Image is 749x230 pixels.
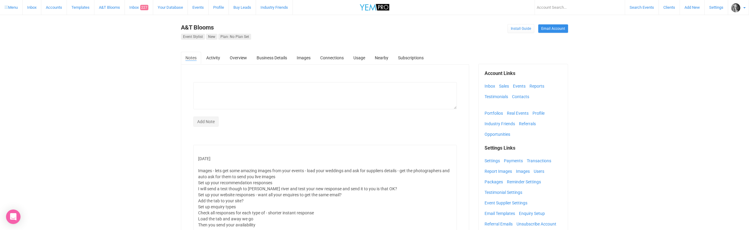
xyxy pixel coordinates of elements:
a: Sales [499,82,512,91]
a: Transactions [527,156,554,165]
a: Overview [225,52,251,64]
a: Testimonial Settings [485,188,525,197]
a: Install Guide [507,24,534,33]
a: Images [516,167,533,176]
a: Subscriptions [393,52,428,64]
div: Open Intercom Messenger [6,210,21,224]
a: Packages [485,177,506,186]
a: Reports [529,82,547,91]
a: Event Supplier Settings [485,198,530,207]
a: Referral Emails [485,219,516,228]
a: Payments [504,156,526,165]
a: Usage [349,52,370,64]
a: Email Templates [485,209,518,218]
a: Unsubscribe Account [517,219,559,228]
span: Search Events [630,5,654,10]
a: Notes [181,52,201,64]
a: Connections [316,52,348,64]
a: Report Images [485,167,515,176]
input: Add Note [193,117,219,127]
a: Reminder Settings [507,177,544,186]
img: open-uri20201103-4-gj8l2i [731,3,740,12]
a: Opportunities [485,130,513,139]
a: Business Details [252,52,292,64]
a: Settings [485,156,503,165]
a: Email Account [538,24,568,33]
a: Activity [202,52,225,64]
span: Add New [684,5,700,10]
a: Nearby [370,52,393,64]
span: Clients [663,5,675,10]
span: 227 [140,5,148,10]
a: A&T Blooms [181,24,214,31]
div: Event Stylist [181,34,205,40]
a: Real Events [507,109,532,118]
div: Plan: No Plan Set [218,34,251,40]
a: Testimonials [485,92,511,101]
a: Enquiry Setup [519,209,548,218]
a: Referrals [519,119,539,128]
a: Inbox [485,82,498,91]
a: Profile [533,109,548,118]
a: Images [292,52,315,64]
a: Contacts [512,92,532,101]
legend: Account Links [485,70,562,77]
div: New [206,34,217,40]
a: Industry Friends [485,119,518,128]
a: Users [534,167,547,176]
legend: Settings Links [485,145,562,152]
a: Portfolios [485,109,506,118]
a: Events [513,82,529,91]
